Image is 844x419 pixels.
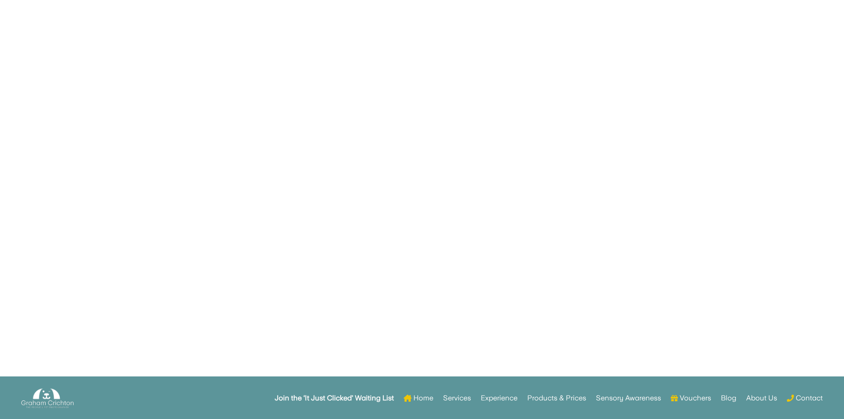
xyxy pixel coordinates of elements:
a: Home [404,381,433,415]
a: Vouchers [671,381,711,415]
a: Blog [721,381,736,415]
img: Graham Crichton Photography Logo - Graham Crichton - Belfast Family & Pet Photography Studio [21,386,74,411]
a: Sensory Awareness [596,381,661,415]
a: Services [443,381,471,415]
a: About Us [746,381,777,415]
strong: Join the ‘It Just Clicked’ Waiting List [275,395,394,401]
a: Experience [481,381,517,415]
a: Join the ‘It Just Clicked’ Waiting List [275,381,394,415]
a: Products & Prices [527,381,586,415]
a: Contact [787,381,823,415]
